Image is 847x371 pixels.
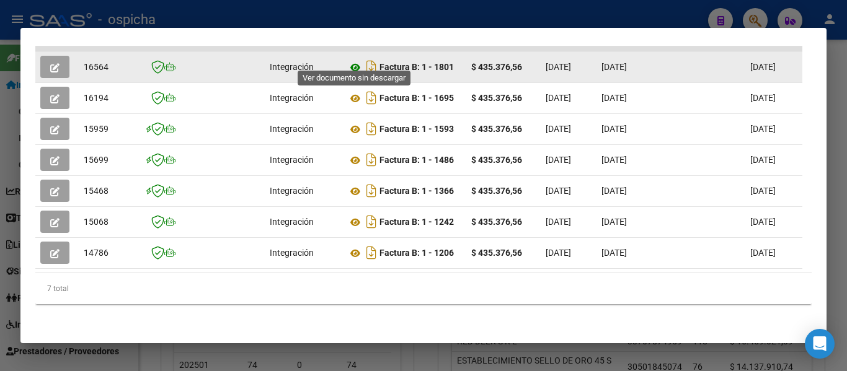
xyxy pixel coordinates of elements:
span: [DATE] [601,124,627,134]
div: 7 total [35,273,812,304]
div: Open Intercom Messenger [805,329,835,359]
span: Integración [270,217,314,227]
span: [DATE] [750,248,776,258]
span: [DATE] [546,124,571,134]
i: Descargar documento [363,119,379,139]
span: 15959 [84,124,109,134]
span: [DATE] [601,217,627,227]
span: [DATE] [750,186,776,196]
strong: $ 435.376,56 [471,217,522,227]
span: [DATE] [750,93,776,103]
strong: $ 435.376,56 [471,124,522,134]
span: [DATE] [546,186,571,196]
span: [DATE] [601,62,627,72]
span: 15468 [84,186,109,196]
strong: Factura B: 1 - 1486 [379,155,454,165]
strong: $ 435.376,56 [471,93,522,103]
strong: $ 435.376,56 [471,186,522,196]
strong: Factura B: 1 - 1801 [379,63,454,72]
span: Integración [270,124,314,134]
strong: $ 435.376,56 [471,248,522,258]
i: Descargar documento [363,88,379,108]
span: [DATE] [750,155,776,165]
span: Integración [270,155,314,165]
i: Descargar documento [363,243,379,263]
span: [DATE] [546,155,571,165]
span: 14786 [84,248,109,258]
span: [DATE] [601,93,627,103]
span: [DATE] [546,62,571,72]
i: Descargar documento [363,150,379,170]
span: Integración [270,186,314,196]
strong: Factura B: 1 - 1206 [379,248,454,258]
span: 15699 [84,155,109,165]
span: [DATE] [750,124,776,134]
strong: $ 435.376,56 [471,62,522,72]
span: 15068 [84,217,109,227]
span: Integración [270,93,314,103]
span: 16194 [84,93,109,103]
span: Integración [270,62,314,72]
strong: Factura B: 1 - 1695 [379,94,454,103]
span: [DATE] [601,186,627,196]
span: [DATE] [546,217,571,227]
i: Descargar documento [363,212,379,232]
span: [DATE] [750,62,776,72]
span: Integración [270,248,314,258]
strong: Factura B: 1 - 1593 [379,124,454,134]
span: [DATE] [750,217,776,227]
i: Descargar documento [363,57,379,77]
span: [DATE] [601,248,627,258]
strong: Factura B: 1 - 1242 [379,217,454,227]
i: Descargar documento [363,181,379,201]
strong: $ 435.376,56 [471,155,522,165]
span: [DATE] [546,93,571,103]
strong: Factura B: 1 - 1366 [379,186,454,196]
span: 16564 [84,62,109,72]
span: [DATE] [601,155,627,165]
span: [DATE] [546,248,571,258]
